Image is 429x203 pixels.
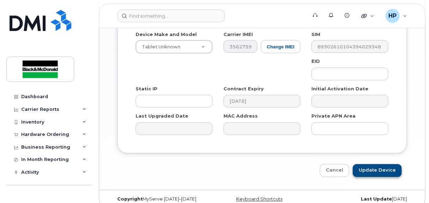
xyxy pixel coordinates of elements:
div: Harsh Patel [381,9,412,23]
strong: Last Update [361,197,392,202]
div: Quicklinks [356,9,379,23]
label: Carrier IMEI [224,31,253,38]
a: Cancel [320,164,349,177]
a: Keyboard Shortcuts [236,197,282,202]
label: Last Upgraded Date [136,113,188,120]
button: Change IMEI [261,40,300,53]
label: Initial Activation Date [311,86,368,92]
input: Update Device [353,164,402,177]
label: SIM [311,31,320,38]
label: MAC Address [224,113,258,120]
label: Private APN Area [311,113,356,120]
label: Device Make and Model [136,31,197,38]
label: Static IP [136,86,157,92]
div: MyServe [DATE]–[DATE] [112,197,212,202]
span: Tablet Unknown [138,44,180,50]
input: Find something... [118,10,225,22]
label: Contract Expiry [224,86,264,92]
label: EID [311,58,320,65]
strong: Copyright [117,197,143,202]
a: Tablet Unknown [136,41,212,53]
div: [DATE] [312,197,412,202]
span: HP [388,12,397,20]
